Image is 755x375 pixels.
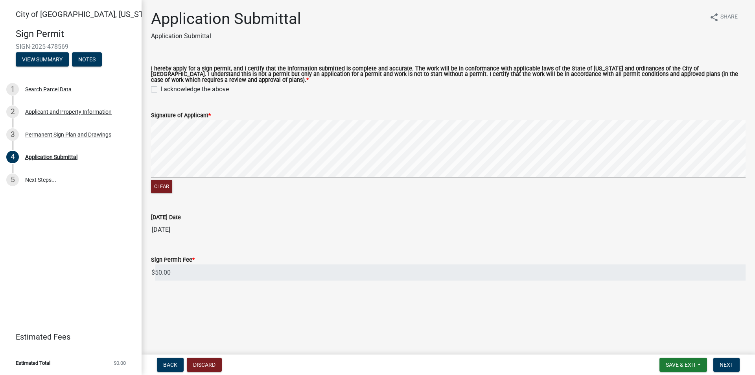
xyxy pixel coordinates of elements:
div: 4 [6,151,19,163]
button: View Summary [16,52,69,67]
div: 3 [6,128,19,141]
label: [DATE] Date [151,215,181,220]
div: Permanent Sign Plan and Drawings [25,132,111,137]
button: Next [713,358,740,372]
span: $ [151,264,155,281]
div: Applicant and Property Information [25,109,112,115]
label: Signature of Applicant [151,113,211,118]
span: Next [720,362,733,368]
button: shareShare [703,9,744,25]
div: 5 [6,174,19,186]
label: I hereby apply for a sign permit, and I certify that the information submitted is complete and ac... [151,66,746,83]
wm-modal-confirm: Notes [72,57,102,63]
span: Share [720,13,738,22]
wm-modal-confirm: Summary [16,57,69,63]
div: Application Submittal [25,154,77,160]
label: Sign Permit Fee [151,257,195,263]
h4: Sign Permit [16,28,135,40]
button: Back [157,358,184,372]
span: Save & Exit [666,362,696,368]
p: Application Submittal [151,31,301,41]
button: Notes [72,52,102,67]
div: 2 [6,105,19,118]
span: Back [163,362,177,368]
span: Estimated Total [16,360,50,366]
i: share [709,13,719,22]
span: $0.00 [114,360,126,366]
button: Save & Exit [659,358,707,372]
h1: Application Submittal [151,9,301,28]
span: SIGN-2025-478569 [16,43,126,50]
label: I acknowledge the above [160,85,229,94]
span: City of [GEOGRAPHIC_DATA], [US_STATE] [16,9,159,19]
button: Clear [151,180,172,193]
div: Search Parcel Data [25,87,72,92]
div: 1 [6,83,19,96]
a: Estimated Fees [6,329,129,345]
button: Discard [187,358,222,372]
